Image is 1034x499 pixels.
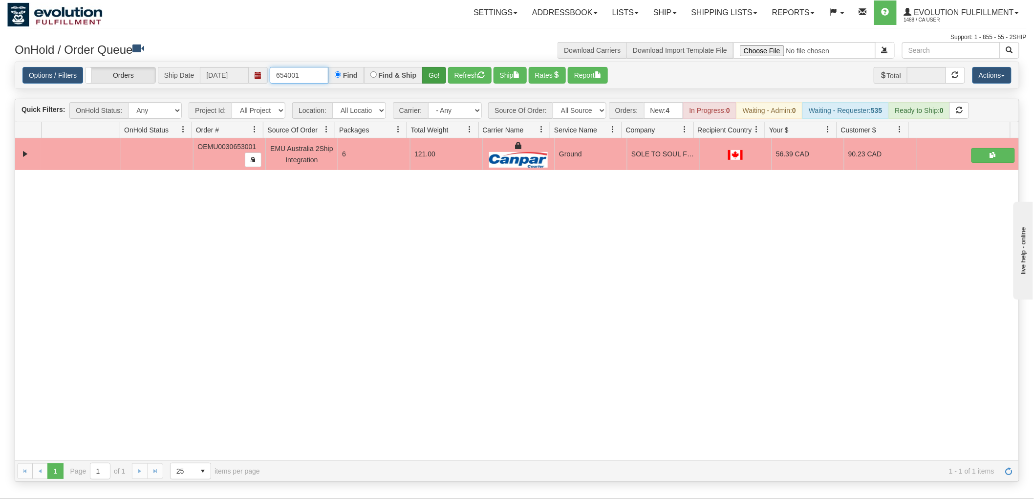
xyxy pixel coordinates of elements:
[342,150,346,158] span: 6
[86,67,155,83] label: Orders
[605,0,646,25] a: Lists
[175,121,192,138] a: OnHold Status filter column settings
[568,67,608,84] button: Report
[462,121,478,138] a: Total Weight filter column settings
[871,107,882,114] strong: 535
[488,102,553,119] span: Source Of Order:
[626,125,655,135] span: Company
[889,102,950,119] div: Ready to Ship:
[748,121,765,138] a: Recipient Country filter column settings
[170,463,260,479] span: items per page
[733,42,876,59] input: Import
[343,72,358,79] label: Find
[90,463,110,479] input: Page 1
[47,463,63,479] span: Page 1
[494,67,527,84] button: Ship
[489,152,548,168] img: Canpar
[267,125,318,135] span: Source Of Order
[904,15,977,25] span: 1488 / CA User
[529,67,566,84] button: Rates
[70,463,126,479] span: Page of 1
[22,105,65,114] label: Quick Filters:
[609,102,644,119] span: Orders:
[390,121,407,138] a: Packages filter column settings
[605,121,622,138] a: Service Name filter column settings
[627,138,699,171] td: SOLE TO SOUL FOOTWEAR
[874,67,907,84] span: Total
[1001,463,1017,479] a: Refresh
[892,121,908,138] a: Customer $ filter column settings
[7,33,1027,42] div: Support: 1 - 855 - 55 - 2SHIP
[292,102,332,119] span: Location:
[393,102,428,119] span: Carrier:
[197,143,256,151] span: OEMU0030653001
[772,138,844,171] td: 56.39 CAD
[124,125,169,135] span: OnHold Status
[666,107,670,114] strong: 4
[533,121,550,138] a: Carrier Name filter column settings
[189,102,232,119] span: Project Id:
[644,102,683,119] div: New:
[912,8,1014,17] span: Evolution Fulfillment
[270,143,333,165] div: EMU Australia 2Ship Integration
[677,121,693,138] a: Company filter column settings
[792,107,796,114] strong: 0
[971,148,1015,163] button: Shipping Documents
[564,46,621,54] a: Download Carriers
[466,0,525,25] a: Settings
[683,102,736,119] div: In Progress:
[684,0,765,25] a: Shipping lists
[841,125,876,135] span: Customer $
[844,138,916,171] td: 90.23 CAD
[769,125,789,135] span: Your $
[422,67,446,84] button: Go!
[940,107,944,114] strong: 0
[339,125,369,135] span: Packages
[69,102,128,119] span: OnHold Status:
[246,121,263,138] a: Order # filter column settings
[728,150,743,160] img: CA
[411,125,449,135] span: Total Weight
[1012,199,1033,299] iframe: chat widget
[483,125,524,135] span: Carrier Name
[554,125,597,135] span: Service Name
[270,67,328,84] input: Order #
[765,0,822,25] a: Reports
[525,0,605,25] a: Addressbook
[7,2,103,27] img: logo1488.jpg
[646,0,684,25] a: Ship
[726,107,730,114] strong: 0
[22,67,83,84] a: Options / Filters
[448,67,492,84] button: Refresh
[15,42,510,56] h3: OnHold / Order Queue
[736,102,802,119] div: Waiting - Admin:
[414,150,435,158] span: 121.00
[902,42,1000,59] input: Search
[170,463,211,479] span: Page sizes drop down
[555,138,627,171] td: Ground
[158,67,200,84] span: Ship Date
[698,125,752,135] span: Recipient Country
[195,463,211,479] span: select
[820,121,837,138] a: Your $ filter column settings
[196,125,219,135] span: Order #
[274,467,994,475] span: 1 - 1 of 1 items
[633,46,727,54] a: Download Import Template File
[19,148,31,160] a: Collapse
[379,72,417,79] label: Find & Ship
[972,67,1012,84] button: Actions
[1000,42,1019,59] button: Search
[176,466,189,476] span: 25
[15,99,1019,122] div: grid toolbar
[7,8,90,16] div: live help - online
[245,152,261,167] button: Copy to clipboard
[318,121,335,138] a: Source Of Order filter column settings
[897,0,1026,25] a: Evolution Fulfillment 1488 / CA User
[802,102,888,119] div: Waiting - Requester:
